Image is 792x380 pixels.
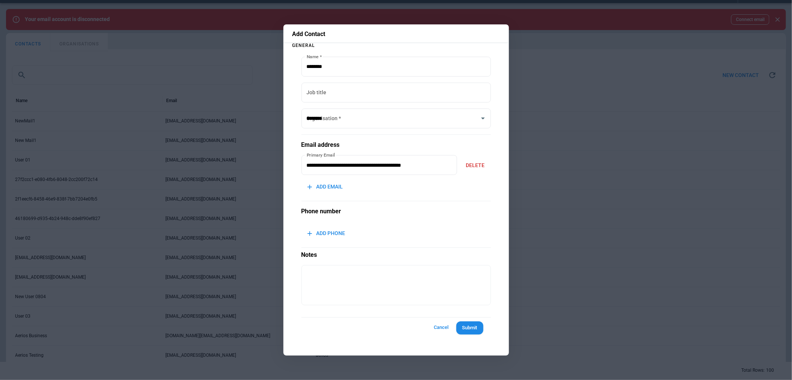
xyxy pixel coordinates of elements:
[301,179,349,195] button: ADD EMAIL
[301,141,491,149] h5: Email address
[429,321,453,335] button: Cancel
[478,113,488,124] button: Open
[301,247,491,259] p: Notes
[292,30,500,38] p: Add Contact
[456,321,483,335] button: Submit
[301,225,351,241] button: ADD PHONE
[292,43,500,48] p: General
[460,157,491,173] button: DELETE
[301,207,491,216] h5: Phone number
[307,152,335,158] label: Primary Email
[307,53,322,60] label: Name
